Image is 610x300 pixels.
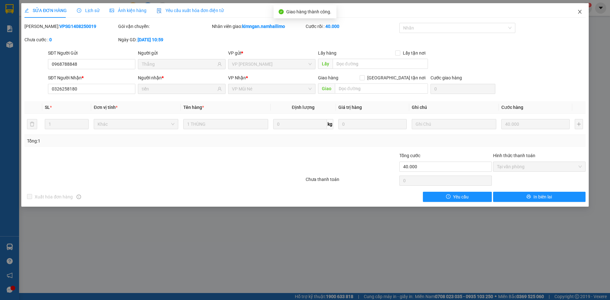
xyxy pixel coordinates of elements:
[232,84,312,94] span: VP Mũi Né
[49,37,52,42] b: 0
[399,153,420,158] span: Tổng cước
[423,192,492,202] button: exclamation-circleYêu cầu
[430,84,495,94] input: Cước giao hàng
[338,119,407,129] input: 0
[232,59,312,69] span: VP Phạm Ngũ Lão
[183,119,268,129] input: VD: Bàn, Ghế
[142,85,216,92] input: Tên người nhận
[335,83,428,94] input: Dọc đường
[242,24,285,29] b: kimngan.namhailimo
[212,23,304,30] div: Nhân viên giao:
[400,50,428,57] span: Lấy tận nơi
[217,87,222,91] span: user
[412,119,496,129] input: Ghi Chú
[110,8,114,13] span: picture
[32,193,75,200] span: Xuất hóa đơn hàng
[526,194,531,199] span: printer
[59,24,96,29] b: VPSG1408250019
[493,192,586,202] button: printerIn biên lai
[217,62,222,66] span: user
[94,105,118,110] span: Đơn vị tính
[286,9,331,14] span: Giao hàng thành công.
[446,194,451,199] span: exclamation-circle
[45,105,50,110] span: SL
[142,61,216,68] input: Tên người gửi
[338,105,362,110] span: Giá trị hàng
[318,75,338,80] span: Giao hàng
[48,74,135,81] div: SĐT Người Nhận
[501,119,570,129] input: 0
[24,36,117,43] div: Chưa cước :
[318,50,336,56] span: Lấy hàng
[138,37,163,42] b: [DATE] 10:59
[157,8,224,13] span: Yêu cầu xuất hóa đơn điện tử
[571,3,589,21] button: Close
[118,23,211,30] div: Gói vận chuyển:
[157,8,162,13] img: icon
[228,50,315,57] div: VP gửi
[577,9,582,14] span: close
[110,8,146,13] span: Ảnh kiện hàng
[493,153,535,158] label: Hình thức thanh toán
[365,74,428,81] span: [GEOGRAPHIC_DATA] tận nơi
[138,50,225,57] div: Người gửi
[279,9,284,14] span: check-circle
[24,8,67,13] span: SỬA ĐƠN HÀNG
[24,23,117,30] div: [PERSON_NAME]:
[409,101,499,114] th: Ghi chú
[27,137,235,144] div: Tổng: 1
[501,105,523,110] span: Cước hàng
[497,162,582,171] span: Tại văn phòng
[318,59,333,69] span: Lấy
[98,119,174,129] span: Khác
[77,8,81,13] span: clock-circle
[533,193,552,200] span: In biên lai
[430,75,462,80] label: Cước giao hàng
[292,105,315,110] span: Định lượng
[77,195,81,199] span: info-circle
[305,176,399,187] div: Chưa thanh toán
[228,75,246,80] span: VP Nhận
[325,24,339,29] b: 40.000
[138,74,225,81] div: Người nhận
[77,8,99,13] span: Lịch sử
[306,23,398,30] div: Cước rồi :
[333,59,428,69] input: Dọc đường
[118,36,211,43] div: Ngày GD:
[27,119,37,129] button: delete
[453,193,469,200] span: Yêu cầu
[575,119,583,129] button: plus
[327,119,333,129] span: kg
[48,50,135,57] div: SĐT Người Gửi
[318,83,335,94] span: Giao
[24,8,29,13] span: edit
[183,105,204,110] span: Tên hàng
